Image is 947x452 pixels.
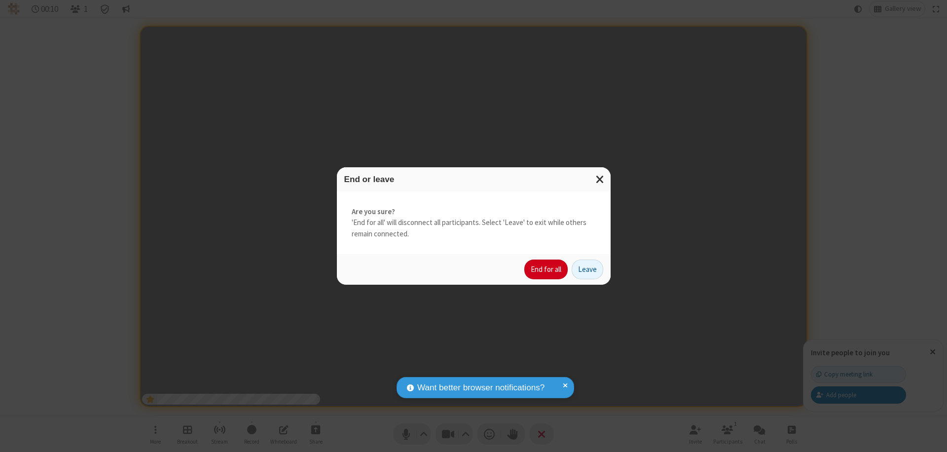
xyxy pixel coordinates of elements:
h3: End or leave [344,175,603,184]
div: 'End for all' will disconnect all participants. Select 'Leave' to exit while others remain connec... [337,191,611,255]
strong: Are you sure? [352,206,596,218]
span: Want better browser notifications? [417,381,545,394]
button: End for all [524,260,568,279]
button: Close modal [590,167,611,191]
button: Leave [572,260,603,279]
